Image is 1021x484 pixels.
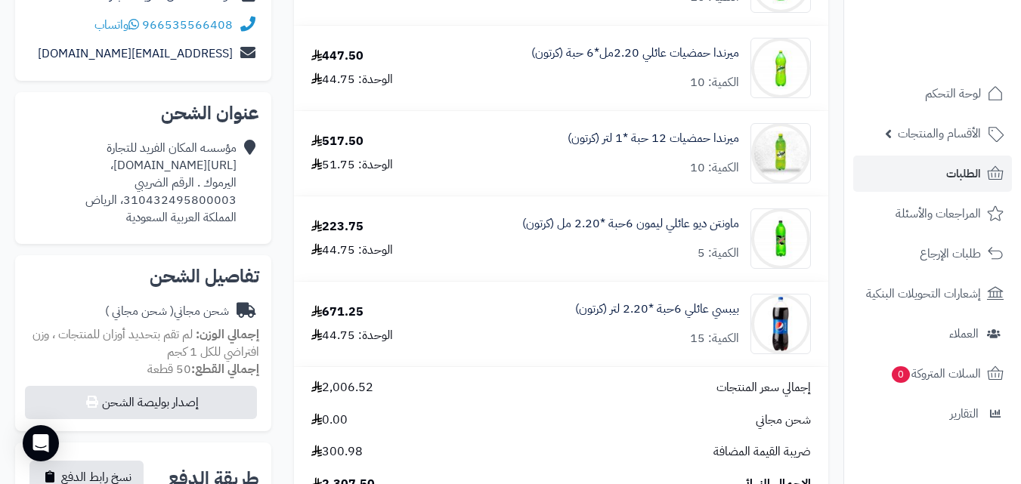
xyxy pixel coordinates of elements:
[27,267,259,285] h2: تفاصيل الشحن
[853,316,1012,352] a: العملاء
[23,425,59,461] div: Open Intercom Messenger
[191,360,259,378] strong: إجمالي القطع:
[853,236,1012,272] a: طلبات الإرجاع
[690,159,739,177] div: الكمية: 10
[105,302,174,320] span: ( شحن مجاني )
[311,156,393,174] div: الوحدة: 51.75
[575,301,739,318] a: بيبسي عائلي 6حبة *2.20 لتر (كرتون)
[896,203,981,224] span: المراجعات والأسئلة
[892,366,910,383] span: 0
[522,215,739,233] a: ماونتن ديو عائلي ليمون 6حبة *2.20 مل (كرتون)
[311,71,393,88] div: الوحدة: 44.75
[142,16,233,34] a: 966535566408
[690,330,739,347] div: الكمية: 15
[690,74,739,91] div: الكمية: 10
[311,327,393,344] div: الوحدة: 44.75
[27,140,237,226] div: مؤسسه المكان الفريد للتجارة [URL][DOMAIN_NAME]، اليرموك . الرقم الضريبي 310432495800003، الرياض ا...
[531,45,739,62] a: ميرندا حمضيات عائلي 2.20مل*6 حبة (كرتون)
[196,325,259,344] strong: إجمالي الوزن:
[147,360,259,378] small: 50 قطعة
[853,396,1012,432] a: التقارير
[311,443,363,461] span: 300.98
[32,325,259,361] span: لم تقم بتحديد أوزان للمنتجات ، وزن افتراضي للكل 1 كجم
[311,133,364,150] div: 517.50
[950,403,979,424] span: التقارير
[698,245,739,262] div: الكمية: 5
[713,443,811,461] span: ضريبة القيمة المضافة
[25,386,257,419] button: إصدار بوليصة الشحن
[853,76,1012,112] a: لوحة التحكم
[853,276,1012,312] a: إشعارات التحويلات البنكية
[751,208,810,269] img: 1747588858-4d4c8b2f-7c20-467b-8c41-c5b54741-90x90.jpg
[756,412,811,429] span: شحن مجاني
[38,45,233,63] a: [EMAIL_ADDRESS][DOMAIN_NAME]
[853,196,1012,232] a: المراجعات والأسئلة
[716,379,811,396] span: إجمالي سعر المنتجات
[311,48,364,65] div: 447.50
[920,243,981,264] span: طلبات الإرجاع
[311,218,364,236] div: 223.75
[925,83,981,104] span: لوحة التحكم
[866,283,981,304] span: إشعارات التحويلات البنكية
[311,304,364,321] div: 671.25
[949,323,979,344] span: العملاء
[751,294,810,354] img: 1747594021-514wrKpr-GL._AC_SL1500-90x90.jpg
[751,123,810,183] img: 1747566256-XP8G23evkchGmxKUr8YaGb2gsq2hZno4-90x90.jpg
[898,123,981,144] span: الأقسام والمنتجات
[27,104,259,122] h2: عنوان الشحن
[751,38,810,98] img: 1747544486-c60db756-6ee7-44b0-a7d4-ec449800-90x90.jpg
[568,130,739,147] a: ميرندا حمضيات 12 حبة *1 لتر (كرتون)
[94,16,139,34] a: واتساب
[311,412,348,429] span: 0.00
[946,163,981,184] span: الطلبات
[105,303,229,320] div: شحن مجاني
[853,356,1012,392] a: السلات المتروكة0
[853,156,1012,192] a: الطلبات
[311,379,373,396] span: 2,006.52
[890,363,981,384] span: السلات المتروكة
[311,242,393,259] div: الوحدة: 44.75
